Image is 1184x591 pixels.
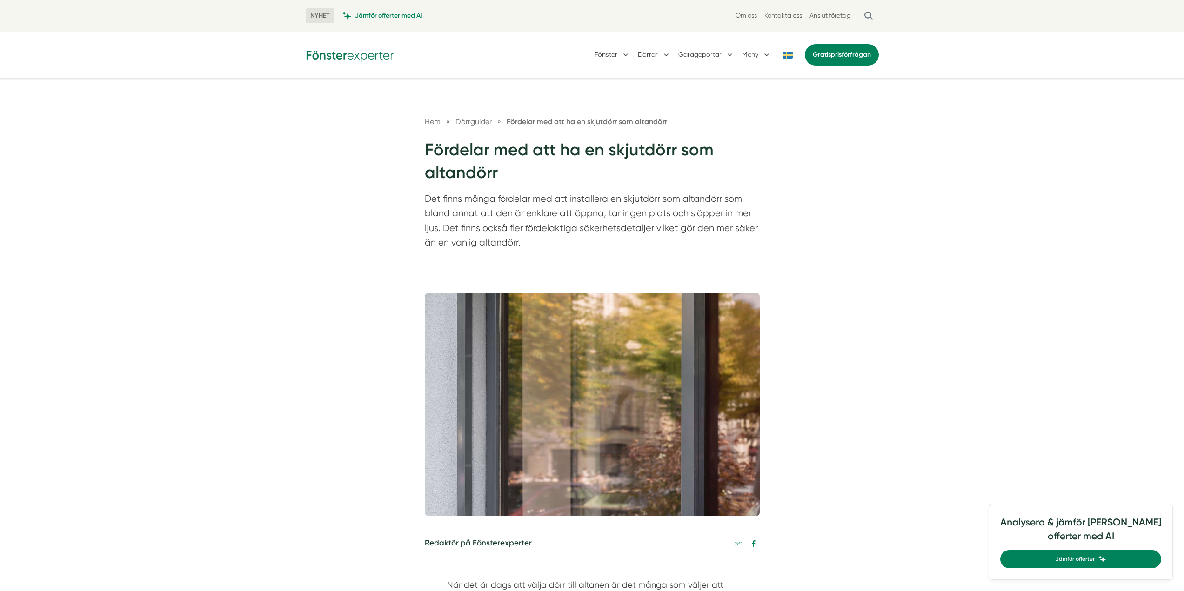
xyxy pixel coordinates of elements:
[425,537,532,551] h5: Redaktör på Fönsterexperter
[425,117,441,126] a: Hem
[455,117,494,126] a: Dörrguider
[425,192,760,255] p: Det finns många fördelar med att installera en skjutdörr som altandörr som bland annat att den är...
[809,11,851,20] a: Anslut företag
[748,538,760,550] a: Dela på Facebook
[507,117,667,126] a: Fördelar med att ha en skjutdörr som altandörr
[306,47,394,62] img: Fönsterexperter Logotyp
[342,11,422,20] a: Jämför offerter med AI
[813,51,831,59] span: Gratis
[497,116,501,127] span: »
[750,540,757,547] svg: Facebook
[595,43,630,67] button: Fönster
[425,293,760,516] img: skjutdörr, altandörr
[355,11,422,20] span: Jämför offerter med AI
[1000,515,1161,550] h4: Analysera & jämför [PERSON_NAME] offerter med AI
[764,11,802,20] a: Kontakta oss
[678,43,735,67] button: Garageportar
[733,538,744,550] a: Kopiera länk
[805,44,879,66] a: Gratisprisförfrågan
[638,43,671,67] button: Dörrar
[742,43,771,67] button: Meny
[1056,555,1095,564] span: Jämför offerter
[736,11,757,20] a: Om oss
[446,116,450,127] span: »
[455,117,492,126] span: Dörrguider
[425,139,760,191] h1: Fördelar med att ha en skjutdörr som altandörr
[306,8,334,23] span: NYHET
[1000,550,1161,568] a: Jämför offerter
[425,116,760,127] nav: Breadcrumb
